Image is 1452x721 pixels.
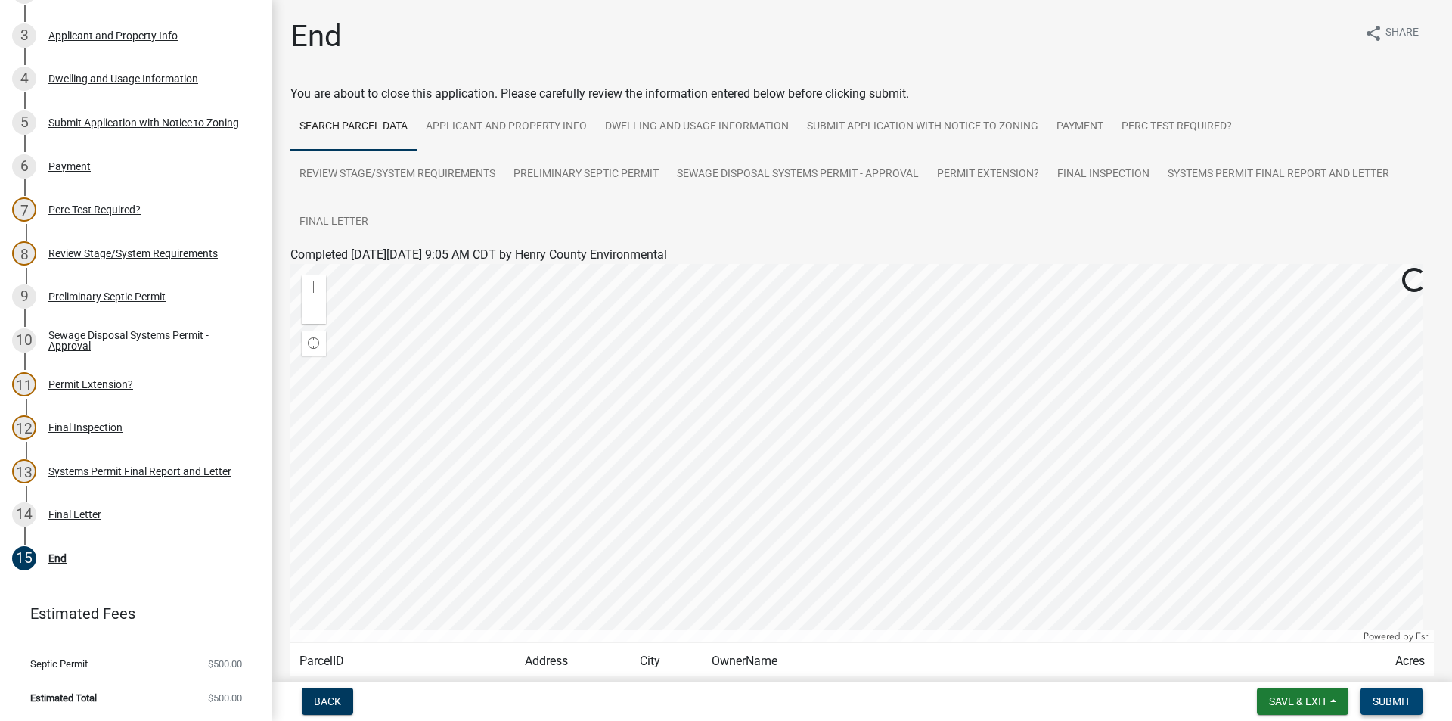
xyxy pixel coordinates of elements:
[208,693,242,703] span: $500.00
[12,328,36,353] div: 10
[798,103,1047,151] a: Submit Application with Notice to Zoning
[290,18,342,54] h1: End
[290,151,504,199] a: Review Stage/System Requirements
[12,546,36,570] div: 15
[48,422,123,433] div: Final Inspection
[1112,103,1241,151] a: Perc Test Required?
[290,103,417,151] a: Search Parcel Data
[290,643,516,680] td: ParcelID
[1360,630,1434,642] div: Powered by
[208,659,242,669] span: $500.00
[596,103,798,151] a: Dwelling and Usage Information
[668,151,928,199] a: Sewage Disposal Systems Permit - Approval
[1047,103,1112,151] a: Payment
[48,161,91,172] div: Payment
[302,275,326,300] div: Zoom in
[1360,688,1423,715] button: Submit
[1269,695,1327,707] span: Save & Exit
[1373,695,1410,707] span: Submit
[314,695,341,707] span: Back
[48,117,239,128] div: Submit Application with Notice to Zoning
[48,291,166,302] div: Preliminary Septic Permit
[48,509,101,520] div: Final Letter
[302,688,353,715] button: Back
[48,466,231,477] div: Systems Permit Final Report and Letter
[12,415,36,440] div: 12
[48,73,198,84] div: Dwelling and Usage Information
[12,154,36,179] div: 6
[12,197,36,222] div: 7
[417,103,596,151] a: Applicant and Property Info
[516,643,631,680] td: Address
[12,23,36,48] div: 3
[12,284,36,309] div: 9
[12,372,36,396] div: 11
[1257,688,1348,715] button: Save & Exit
[1343,643,1434,680] td: Acres
[703,643,1343,680] td: OwnerName
[1048,151,1159,199] a: Final Inspection
[12,598,248,629] a: Estimated Fees
[12,67,36,91] div: 4
[631,643,703,680] td: City
[302,331,326,356] div: Find my location
[290,247,667,262] span: Completed [DATE][DATE] 9:05 AM CDT by Henry County Environmental
[48,248,218,259] div: Review Stage/System Requirements
[1385,24,1419,42] span: Share
[12,110,36,135] div: 5
[48,379,133,390] div: Permit Extension?
[30,659,88,669] span: Septic Permit
[48,30,178,41] div: Applicant and Property Info
[12,459,36,483] div: 13
[1364,24,1382,42] i: share
[928,151,1048,199] a: Permit Extension?
[12,241,36,266] div: 8
[48,330,248,351] div: Sewage Disposal Systems Permit - Approval
[1159,151,1398,199] a: Systems Permit Final Report and Letter
[302,300,326,324] div: Zoom out
[48,553,67,564] div: End
[504,151,668,199] a: Preliminary Septic Permit
[1416,631,1430,642] a: Esri
[48,204,141,215] div: Perc Test Required?
[1352,18,1431,48] button: shareShare
[12,502,36,527] div: 14
[30,693,97,703] span: Estimated Total
[290,198,377,247] a: Final Letter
